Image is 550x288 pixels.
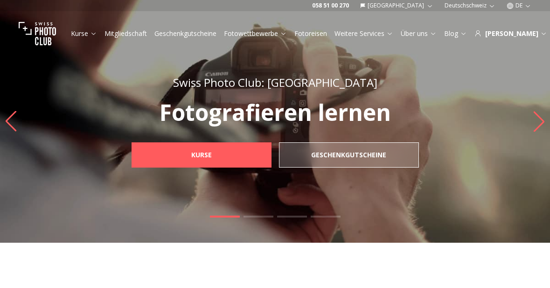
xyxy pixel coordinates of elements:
[474,29,547,38] div: [PERSON_NAME]
[173,75,377,90] span: Swiss Photo Club: [GEOGRAPHIC_DATA]
[104,29,147,38] a: Mitgliedschaft
[224,29,287,38] a: Fotowettbewerbe
[151,27,220,40] button: Geschenkgutscheine
[312,2,349,9] a: 058 51 00 270
[444,29,467,38] a: Blog
[154,29,216,38] a: Geschenkgutscheine
[401,29,437,38] a: Über uns
[220,27,291,40] button: Fotowettbewerbe
[111,101,439,124] p: Fotografieren lernen
[67,27,101,40] button: Kurse
[397,27,440,40] button: Über uns
[132,142,272,168] a: Kurse
[331,27,397,40] button: Weitere Services
[334,29,393,38] a: Weitere Services
[311,150,386,160] b: Geschenkgutscheine
[440,27,471,40] button: Blog
[71,29,97,38] a: Kurse
[291,27,331,40] button: Fotoreisen
[101,27,151,40] button: Mitgliedschaft
[294,29,327,38] a: Fotoreisen
[191,150,212,160] b: Kurse
[279,142,419,168] a: Geschenkgutscheine
[19,15,56,52] img: Swiss photo club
